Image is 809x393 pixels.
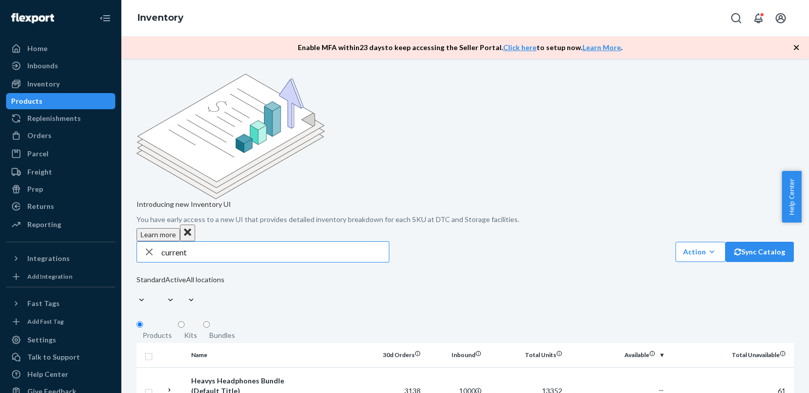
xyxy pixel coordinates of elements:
[186,285,187,295] input: All locations
[180,225,195,241] button: Close
[11,96,42,106] div: Products
[27,201,54,211] div: Returns
[165,285,166,295] input: Active
[11,13,54,23] img: Flexport logo
[137,321,143,328] input: Products
[27,317,64,326] div: Add Fast Tag
[503,43,536,52] a: Click here
[6,40,115,57] a: Home
[27,335,56,345] div: Settings
[27,167,52,177] div: Freight
[6,58,115,74] a: Inbounds
[582,43,621,52] a: Learn More
[6,216,115,233] a: Reporting
[6,271,115,283] a: Add Integration
[138,12,184,23] a: Inventory
[27,298,60,309] div: Fast Tags
[184,330,197,340] div: Kits
[27,272,72,281] div: Add Integration
[27,149,49,159] div: Parcel
[6,76,115,92] a: Inventory
[6,349,115,365] a: Talk to Support
[129,4,192,33] ol: breadcrumbs
[27,113,81,123] div: Replenishments
[27,220,61,230] div: Reporting
[137,74,325,199] img: new-reports-banner-icon.82668bd98b6a51aee86340f2a7b77ae3.png
[27,61,58,71] div: Inbounds
[6,250,115,267] button: Integrations
[782,171,801,223] button: Help Center
[27,352,80,362] div: Talk to Support
[748,8,769,28] button: Open notifications
[425,343,485,367] th: Inbound
[161,242,389,262] input: Search inventory by name or sku
[485,343,566,367] th: Total Units
[203,321,210,328] input: Bundles
[27,369,68,379] div: Help Center
[27,130,52,141] div: Orders
[667,343,794,367] th: Total Unavailable
[771,8,791,28] button: Open account menu
[6,198,115,214] a: Returns
[566,343,667,367] th: Available
[683,247,718,257] div: Action
[6,93,115,109] a: Products
[6,164,115,180] a: Freight
[27,79,60,89] div: Inventory
[137,228,180,241] button: Learn more
[95,8,115,28] button: Close Navigation
[27,43,48,54] div: Home
[6,110,115,126] a: Replenishments
[298,42,622,53] p: Enable MFA within 23 days to keep accessing the Seller Portal. to setup now. .
[726,242,794,262] button: Sync Catalog
[143,330,172,340] div: Products
[187,343,301,367] th: Name
[6,181,115,197] a: Prep
[6,316,115,328] a: Add Fast Tag
[726,8,746,28] button: Open Search Box
[27,253,70,264] div: Integrations
[209,330,235,340] div: Bundles
[165,275,186,285] div: Active
[137,199,794,209] p: Introducing new Inventory UI
[6,127,115,144] a: Orders
[186,275,224,285] div: All locations
[137,285,138,295] input: Standard
[27,184,43,194] div: Prep
[6,146,115,162] a: Parcel
[137,214,794,225] p: You have early access to a new UI that provides detailed inventory breakdown for each SKU at DTC ...
[364,343,425,367] th: 30d Orders
[676,242,726,262] button: Action
[137,275,165,285] div: Standard
[178,321,185,328] input: Kits
[6,366,115,382] a: Help Center
[6,295,115,312] button: Fast Tags
[6,332,115,348] a: Settings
